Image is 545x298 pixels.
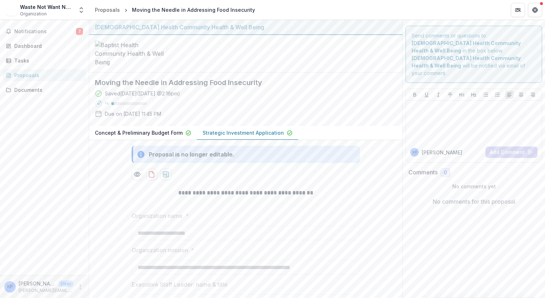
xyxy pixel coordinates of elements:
[14,71,80,79] div: Proposals
[58,280,73,287] p: User
[412,55,521,69] strong: [DEMOGRAPHIC_DATA] Health Community Health & Well Being
[76,28,83,35] span: 7
[412,150,417,154] div: Kathleen N. Spears, PhD
[434,90,443,99] button: Italicize
[485,146,538,158] button: Add Comment
[528,3,542,17] button: Get Help
[529,90,537,99] button: Align Right
[92,5,258,15] nav: breadcrumb
[433,197,515,206] p: No comments for this proposal
[20,11,47,17] span: Organization
[203,129,284,136] p: Strategic Investment Application
[444,170,447,176] span: 0
[411,90,419,99] button: Bold
[149,150,234,159] div: Proposal is no longer editable.
[469,90,478,99] button: Heading 2
[20,3,73,11] div: Waste Not Want Not Inc
[132,280,228,289] p: Executive Staff Leader: name & title
[3,40,86,52] a: Dashboard
[132,6,255,14] div: Moving the Needle in Addressing Food Insecurity
[105,101,108,106] p: 7 %
[412,40,521,54] strong: [DEMOGRAPHIC_DATA] Health Community Health & Well Being
[14,29,76,35] span: Notifications
[7,284,13,289] div: Kathleen N. Spears, PhD
[3,55,86,66] a: Tasks
[482,90,490,99] button: Bullet List
[408,169,438,176] h2: Comments
[408,183,539,190] p: No comments yet
[3,26,86,37] button: Notifications7
[95,6,120,14] div: Proposals
[458,90,466,99] button: Heading 1
[6,4,17,16] img: Waste Not Want Not Inc
[160,169,172,180] button: download-proposal
[422,149,462,156] p: [PERSON_NAME]
[422,90,431,99] button: Underline
[95,41,166,66] img: Baptist Health Community Health & Well Being
[19,280,56,287] p: [PERSON_NAME], PhD
[3,84,86,96] a: Documents
[105,90,180,97] div: Saved [DATE] ( [DATE] @ 2:16pm )
[14,42,80,50] div: Dashboard
[446,90,454,99] button: Strike
[76,3,86,17] button: Open entity switcher
[92,5,123,15] a: Proposals
[14,57,80,64] div: Tasks
[132,246,188,254] p: Organization mission
[406,26,542,83] div: Send comments or questions to in the box below. will be notified via email of your comment.
[517,90,525,99] button: Align Center
[14,86,80,94] div: Documents
[105,110,161,118] p: Due on [DATE] 11:45 PM
[3,69,86,81] a: Proposals
[76,283,85,291] button: More
[132,212,183,220] p: Organization name
[95,78,385,87] h2: Moving the Needle in Addressing Food Insecurity
[19,287,73,294] p: [PERSON_NAME][EMAIL_ADDRESS][DOMAIN_NAME]
[95,23,397,31] div: [DEMOGRAPHIC_DATA] Health Community Health & Well Being
[132,169,143,180] button: Preview bf3c1230-4af9-4b63-b1b5-9251d4b7ec9d-1.pdf
[146,169,157,180] button: download-proposal
[505,90,514,99] button: Align Left
[511,3,525,17] button: Partners
[95,129,183,136] p: Concept & Preliminary Budget Form
[493,90,502,99] button: Ordered List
